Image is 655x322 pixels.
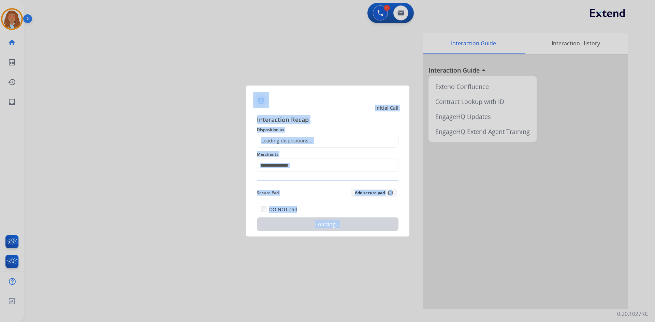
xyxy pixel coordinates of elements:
span: Disposition as [257,126,398,134]
button: Loading... [257,217,398,231]
img: contactIcon [253,92,269,108]
label: DO NOT call [269,206,297,213]
span: Initial Call [375,105,398,111]
p: 0.20.1027RC [617,310,648,318]
span: Merchants [257,150,398,158]
img: contact-recap-line.svg [257,180,398,181]
div: Loading dispositions... [257,137,312,144]
button: Add secure pad+ [351,189,397,197]
span: + [388,190,393,196]
span: Secure Pad [257,189,279,197]
span: Interaction Recap [257,115,398,126]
